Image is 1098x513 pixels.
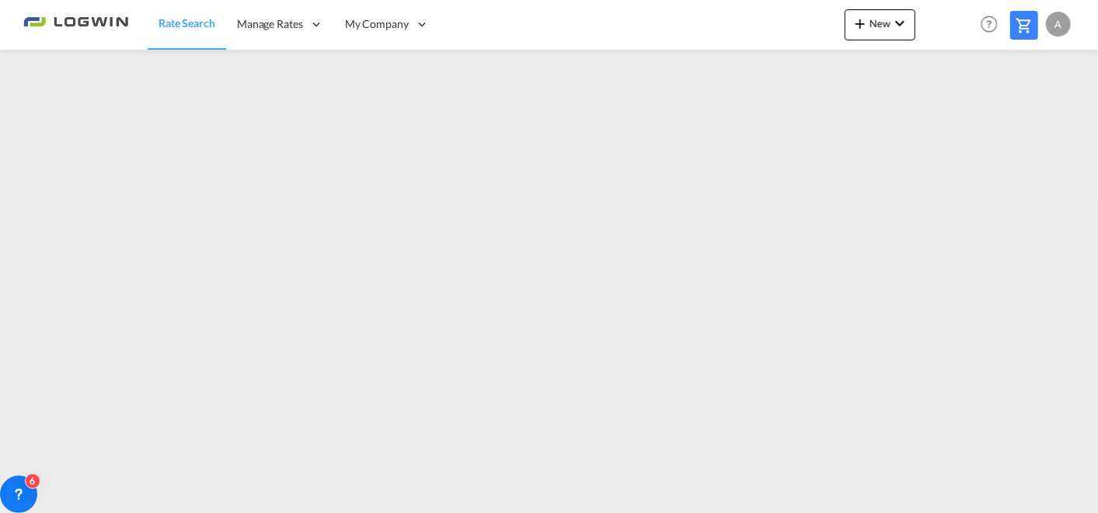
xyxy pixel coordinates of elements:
[159,16,215,30] span: Rate Search
[345,16,409,32] span: My Company
[237,16,303,32] span: Manage Rates
[1046,12,1071,37] div: A
[845,9,915,40] button: icon-plus 400-fgNewicon-chevron-down
[891,14,909,33] md-icon: icon-chevron-down
[851,14,870,33] md-icon: icon-plus 400-fg
[976,11,1010,39] div: Help
[976,11,1002,37] span: Help
[23,7,128,42] img: 2761ae10d95411efa20a1f5e0282d2d7.png
[851,17,909,30] span: New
